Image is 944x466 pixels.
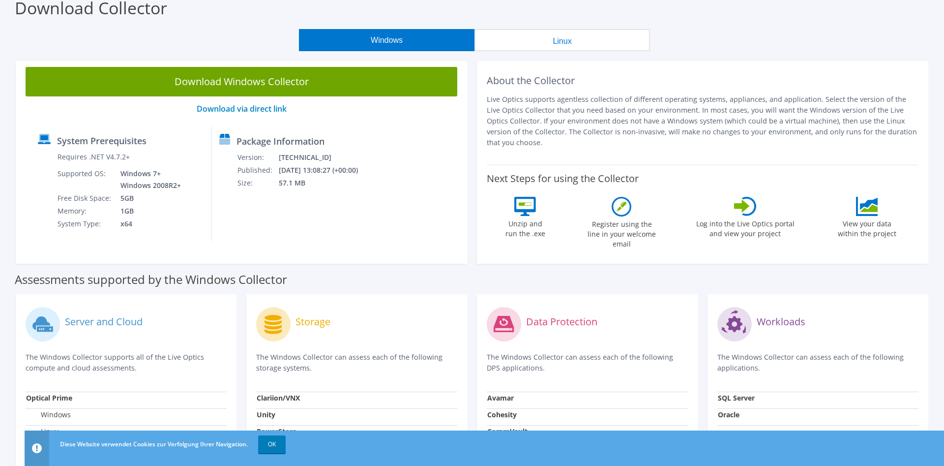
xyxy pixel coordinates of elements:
[257,393,300,403] strong: Clariion/VNX
[487,427,528,436] strong: CommVault
[26,352,227,373] p: The Windows Collector supports all of the Live Optics compute and cloud assessments.
[65,317,143,327] label: Server and Cloud
[26,67,457,96] a: Download Windows Collector
[757,317,805,327] label: Workloads
[278,177,371,189] td: 57.1 MB
[526,317,597,327] label: Data Protection
[295,317,330,327] label: Storage
[26,427,59,436] label: Linux
[585,217,659,249] label: Register using the line in your welcome email
[57,167,113,192] td: Supported OS:
[113,217,183,230] td: x64
[57,192,113,205] td: Free Disk Space:
[696,216,795,239] label: Log into the Live Optics portal and view your project
[57,217,113,230] td: System Type:
[57,205,113,217] td: Memory:
[197,103,287,114] a: Download via direct link
[474,29,650,51] button: Linux
[113,192,183,205] td: 5GB
[26,393,72,403] strong: Optical Prime
[257,427,296,436] strong: PowerStore
[15,275,287,284] label: Assessments supported by the Windows Collector
[257,410,275,419] strong: Unity
[237,164,278,177] td: Published:
[717,352,918,373] p: The Windows Collector can assess each of the following applications.
[718,393,755,403] strong: SQL Server
[718,410,739,419] strong: Oracle
[503,216,548,239] label: Unzip and run the .exe
[26,410,71,420] label: Windows
[113,167,183,192] td: Windows 7+ Windows 2008R2+
[236,136,324,146] label: Package Information
[58,152,130,162] label: Requires .NET V4.7.2+
[237,177,278,189] td: Size:
[256,352,457,373] p: The Windows Collector can assess each of the following storage systems.
[278,151,371,164] td: [TECHNICAL_ID]
[487,393,514,403] strong: Avamar
[237,151,278,164] td: Version:
[487,410,517,419] strong: Cohesity
[832,216,903,239] label: View your data within the project
[57,136,147,146] label: System Prerequisites
[278,164,371,177] td: [DATE] 13:08:27 (+00:00)
[487,75,918,87] h2: About the Collector
[487,352,688,373] p: The Windows Collector can assess each of the following DPS applications.
[487,173,639,185] label: Next Steps for using the Collector
[60,440,248,448] span: Diese Website verwendet Cookies zur Verfolgung Ihrer Navigation.
[487,94,918,148] p: Live Optics supports agentless collection of different operating systems, appliances, and applica...
[299,29,474,51] button: Windows
[258,435,286,453] a: OK
[113,205,183,217] td: 1GB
